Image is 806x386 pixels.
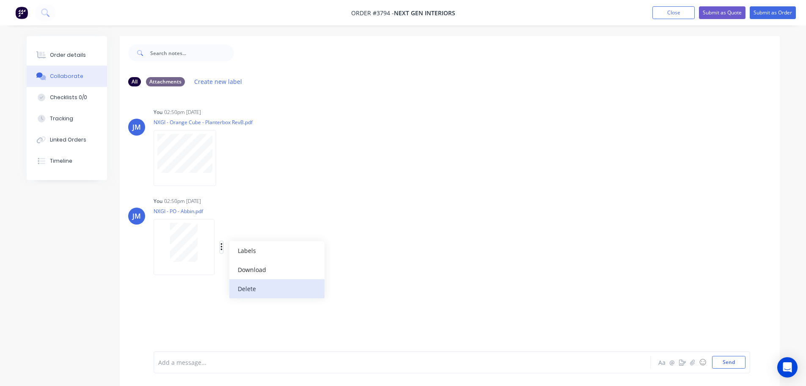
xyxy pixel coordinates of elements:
button: Send [712,356,745,369]
div: Collaborate [50,72,83,80]
div: You [154,108,162,116]
div: 02:50pm [DATE] [164,197,201,205]
button: Linked Orders [27,129,107,150]
p: NXGI - PO - Abbin.pdf [154,208,309,215]
div: Tracking [50,115,73,122]
button: Create new label [190,76,247,87]
button: Labels [229,241,325,260]
button: Tracking [27,108,107,129]
button: @ [667,357,677,367]
button: Collaborate [27,66,107,87]
img: Factory [15,6,28,19]
div: JM [132,211,141,221]
p: NXGI - Orange Cube - Planterbox RevB.pdf [154,119,253,126]
div: Checklists 0/0 [50,94,87,101]
div: Open Intercom Messenger [777,357,798,378]
div: JM [132,122,141,132]
button: Aa [657,357,667,367]
div: All [128,77,141,86]
div: Timeline [50,157,72,165]
button: Close [652,6,695,19]
input: Search notes... [150,44,234,61]
button: Download [229,260,325,279]
div: Attachments [146,77,185,86]
button: Submit as Quote [699,6,745,19]
button: Order details [27,44,107,66]
button: Timeline [27,150,107,172]
button: ☺ [698,357,708,367]
span: Order #3794 - [351,9,394,17]
div: 02:50pm [DATE] [164,108,201,116]
div: Order details [50,51,86,59]
span: Next Gen Interiors [394,9,455,17]
button: Submit as Order [750,6,796,19]
button: Checklists 0/0 [27,87,107,108]
div: You [154,197,162,205]
div: Linked Orders [50,136,86,144]
button: Delete [229,279,325,298]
